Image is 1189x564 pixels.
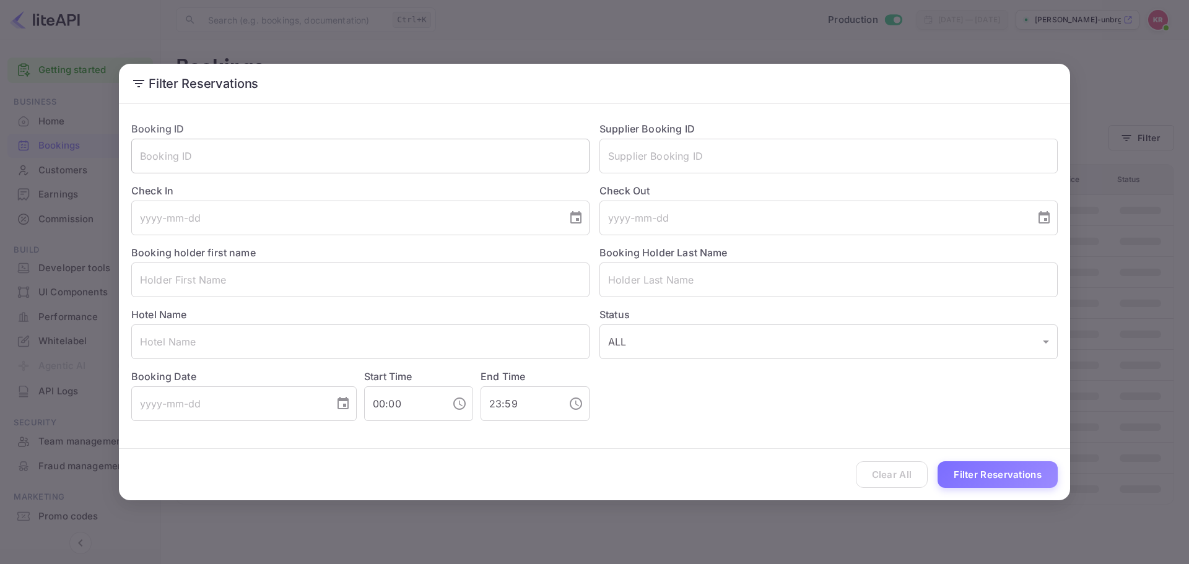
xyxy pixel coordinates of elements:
[131,139,590,173] input: Booking ID
[331,391,355,416] button: Choose date
[131,201,559,235] input: yyyy-mm-dd
[938,461,1058,488] button: Filter Reservations
[599,139,1058,173] input: Supplier Booking ID
[599,123,695,135] label: Supplier Booking ID
[131,369,357,384] label: Booking Date
[564,206,588,230] button: Choose date
[131,324,590,359] input: Hotel Name
[599,201,1027,235] input: yyyy-mm-dd
[599,262,1058,297] input: Holder Last Name
[131,246,256,259] label: Booking holder first name
[481,386,559,421] input: hh:mm
[564,391,588,416] button: Choose time, selected time is 11:59 PM
[447,391,472,416] button: Choose time, selected time is 12:00 AM
[119,64,1070,103] h2: Filter Reservations
[131,183,590,198] label: Check In
[599,246,728,259] label: Booking Holder Last Name
[131,386,326,421] input: yyyy-mm-dd
[599,307,1058,322] label: Status
[364,370,412,383] label: Start Time
[131,123,185,135] label: Booking ID
[481,370,525,383] label: End Time
[131,308,187,321] label: Hotel Name
[131,262,590,297] input: Holder First Name
[1032,206,1056,230] button: Choose date
[599,183,1058,198] label: Check Out
[364,386,442,421] input: hh:mm
[599,324,1058,359] div: ALL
